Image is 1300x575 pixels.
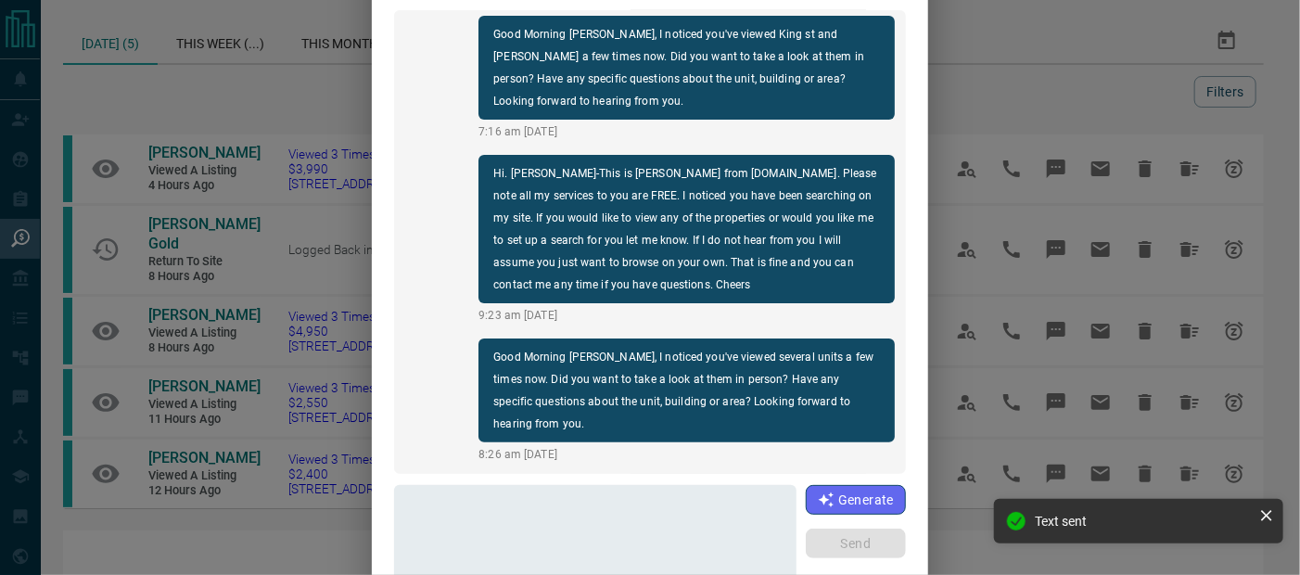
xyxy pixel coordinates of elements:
[493,162,880,296] p: Hi. [PERSON_NAME]-This is [PERSON_NAME] from [DOMAIN_NAME]. Please note all my services to you ar...
[1035,514,1252,529] div: Text sent
[806,485,906,515] button: Generate
[493,346,880,435] p: Good Morning [PERSON_NAME], I noticed you've viewed several units a few times now. Did you want t...
[478,307,895,324] p: 9:23 am [DATE]
[493,23,880,112] p: Good Morning [PERSON_NAME], I noticed you've viewed King st and [PERSON_NAME] a few times now. Di...
[478,446,895,463] p: 8:26 am [DATE]
[478,123,895,140] p: 7:16 am [DATE]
